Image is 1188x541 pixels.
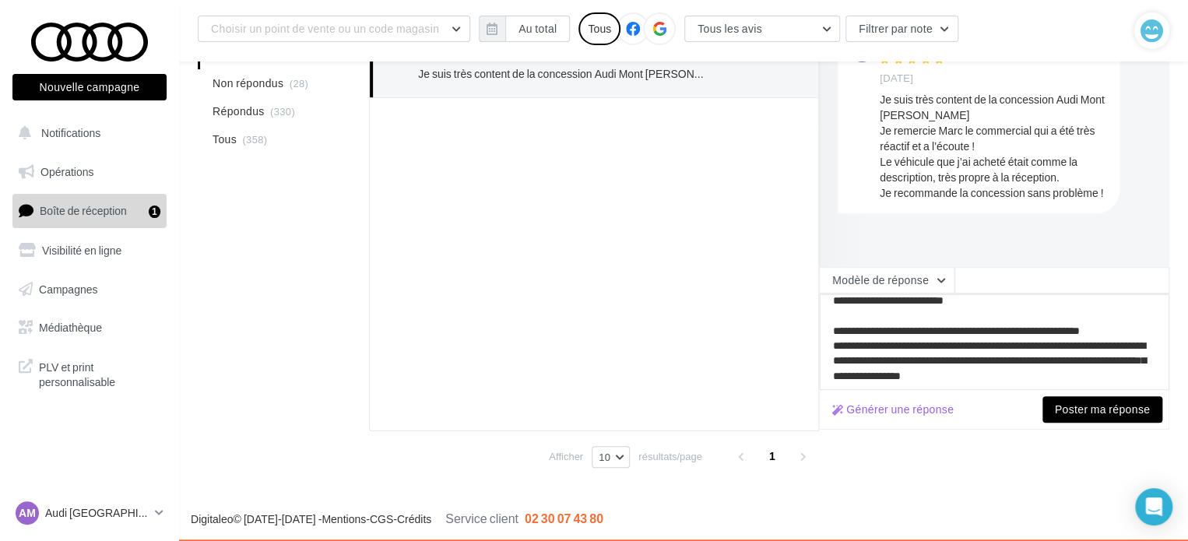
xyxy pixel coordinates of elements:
[149,206,160,218] div: 1
[1135,488,1172,525] div: Open Intercom Messenger
[42,244,121,257] span: Visibilité en ligne
[191,512,233,525] a: Digitaleo
[698,22,762,35] span: Tous les avis
[525,511,603,525] span: 02 30 07 43 80
[12,74,167,100] button: Nouvelle campagne
[592,446,630,468] button: 10
[9,311,170,344] a: Médiathèque
[45,505,149,521] p: Audi [GEOGRAPHIC_DATA][PERSON_NAME]
[684,16,840,42] button: Tous les avis
[39,357,160,390] span: PLV et print personnalisable
[370,512,393,525] a: CGS
[9,117,163,149] button: Notifications
[19,505,36,521] span: AM
[479,16,570,42] button: Au total
[826,400,960,419] button: Générer une réponse
[213,104,265,119] span: Répondus
[9,156,170,188] a: Opérations
[40,204,127,217] span: Boîte de réception
[213,76,283,91] span: Non répondus
[9,194,170,227] a: Boîte de réception1
[599,451,610,463] span: 10
[39,282,98,295] span: Campagnes
[9,273,170,306] a: Campagnes
[12,498,167,528] a: AM Audi [GEOGRAPHIC_DATA][PERSON_NAME]
[242,133,267,146] span: (358)
[445,511,518,525] span: Service client
[505,16,570,42] button: Au total
[418,66,704,82] div: Je suis très content de la concession Audi Mont [PERSON_NAME] Je remercie Marc le commercial qui ...
[549,449,583,464] span: Afficher
[198,16,470,42] button: Choisir un point de vente ou un code magasin
[397,512,431,525] a: Crédits
[1042,396,1162,423] button: Poster ma réponse
[9,350,170,396] a: PLV et print personnalisable
[578,12,620,45] div: Tous
[9,234,170,267] a: Visibilité en ligne
[322,512,366,525] a: Mentions
[191,512,603,525] span: © [DATE]-[DATE] - - -
[270,105,295,118] span: (330)
[880,92,1107,201] div: Je suis très content de la concession Audi Mont [PERSON_NAME] Je remercie Marc le commercial qui ...
[40,165,93,178] span: Opérations
[41,126,100,139] span: Notifications
[213,132,237,147] span: Tous
[845,16,958,42] button: Filtrer par note
[638,449,702,464] span: résultats/page
[290,77,308,90] span: (28)
[211,22,439,35] span: Choisir un point de vente ou un code magasin
[760,444,785,469] span: 1
[39,321,102,334] span: Médiathèque
[880,72,913,86] span: [DATE]
[819,267,954,293] button: Modèle de réponse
